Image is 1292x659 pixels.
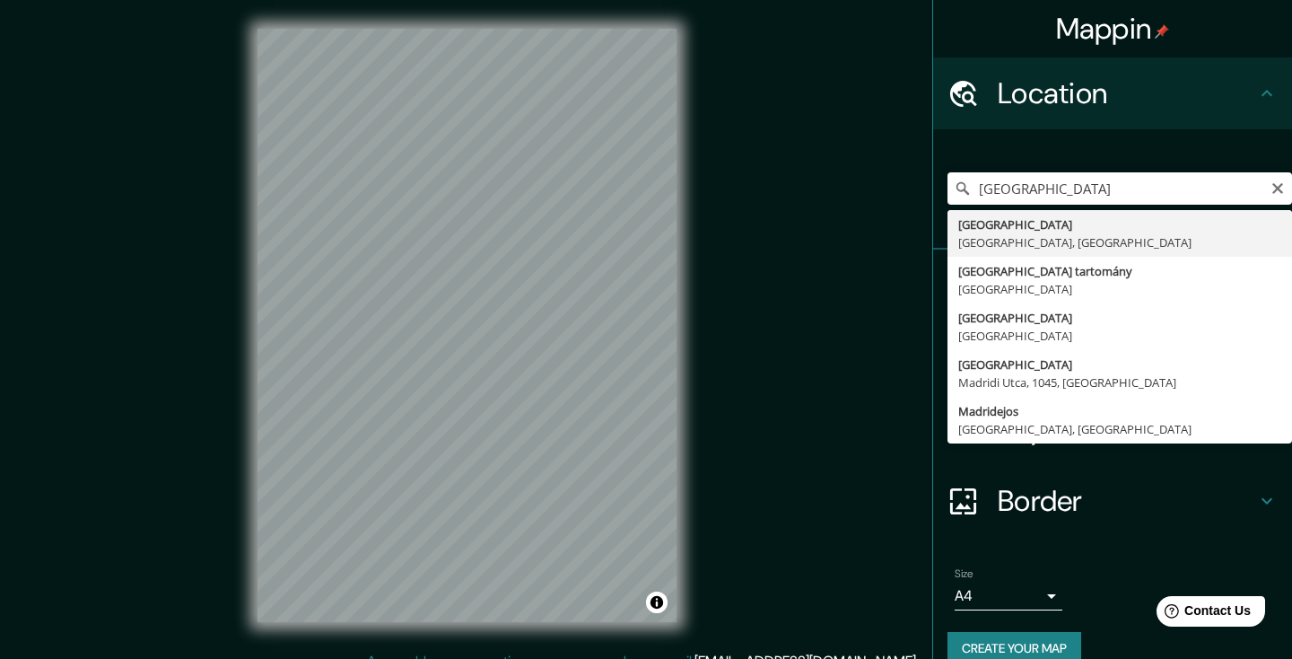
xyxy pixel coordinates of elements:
[947,172,1292,205] input: Pick your city or area
[933,250,1292,321] div: Pins
[955,567,973,582] label: Size
[998,411,1256,447] h4: Layout
[998,75,1256,111] h4: Location
[933,393,1292,465] div: Layout
[1056,11,1170,47] h4: Mappin
[998,483,1256,519] h4: Border
[958,356,1281,373] div: [GEOGRAPHIC_DATA]
[933,321,1292,393] div: Style
[646,592,668,613] button: Toggle attribution
[933,57,1292,129] div: Location
[1132,589,1272,639] iframe: Help widget launcher
[958,215,1281,233] div: [GEOGRAPHIC_DATA]
[958,420,1281,438] div: [GEOGRAPHIC_DATA], [GEOGRAPHIC_DATA]
[958,233,1281,251] div: [GEOGRAPHIC_DATA], [GEOGRAPHIC_DATA]
[1155,24,1169,39] img: pin-icon.png
[1270,179,1285,196] button: Clear
[958,373,1281,391] div: Madridi Utca, 1045, [GEOGRAPHIC_DATA]
[958,309,1281,327] div: [GEOGRAPHIC_DATA]
[258,29,677,622] canvas: Map
[933,465,1292,537] div: Border
[958,327,1281,345] div: [GEOGRAPHIC_DATA]
[958,402,1281,420] div: Madridejos
[955,582,1062,611] div: A4
[958,280,1281,298] div: [GEOGRAPHIC_DATA]
[958,262,1281,280] div: [GEOGRAPHIC_DATA] tartomány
